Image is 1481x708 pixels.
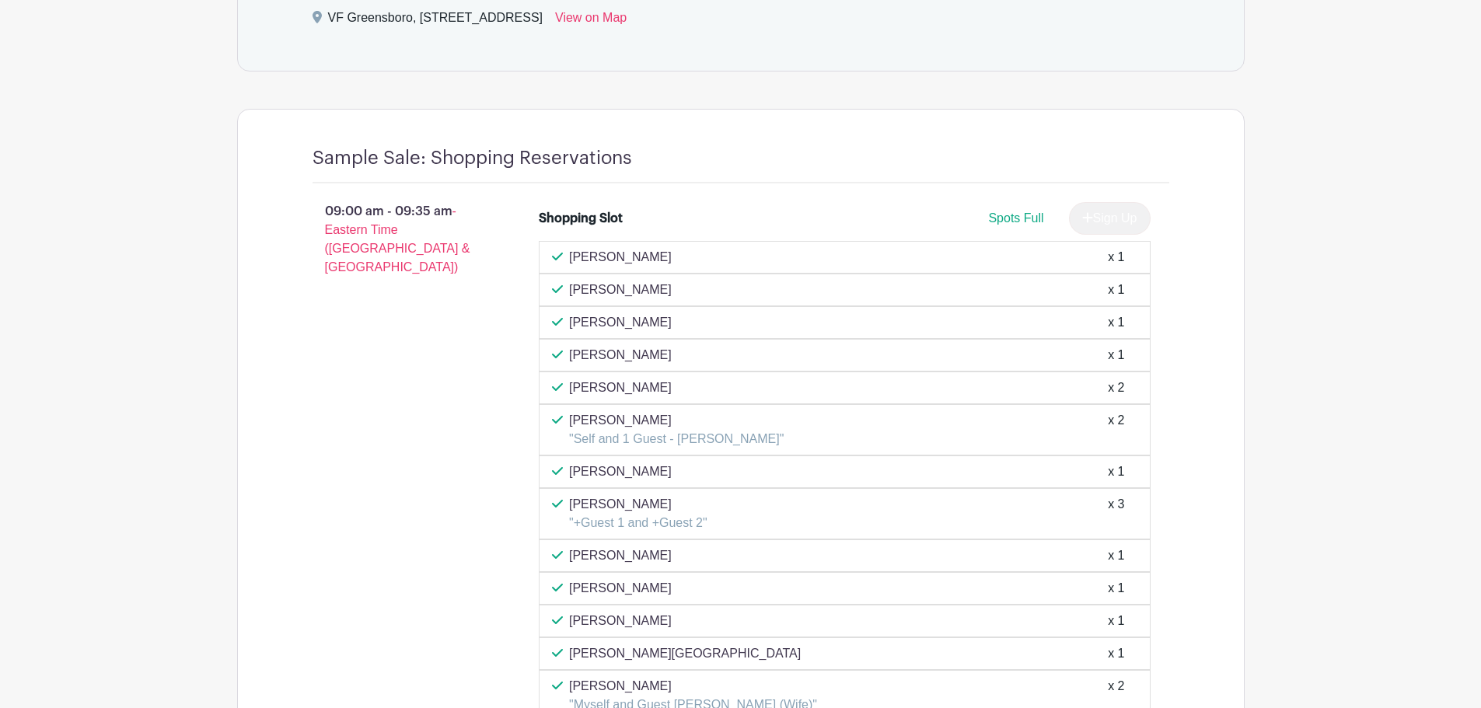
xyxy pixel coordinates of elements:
div: x 2 [1108,378,1124,397]
p: [PERSON_NAME] [569,579,672,598]
div: x 1 [1108,313,1124,332]
div: x 2 [1108,411,1124,448]
p: [PERSON_NAME][GEOGRAPHIC_DATA] [569,644,801,663]
div: x 3 [1108,495,1124,532]
p: 09:00 am - 09:35 am [288,196,515,283]
p: "Self and 1 Guest - [PERSON_NAME]" [569,430,784,448]
div: x 1 [1108,612,1124,630]
div: x 1 [1108,644,1124,663]
p: [PERSON_NAME] [569,248,672,267]
p: "+Guest 1 and +Guest 2" [569,514,707,532]
p: [PERSON_NAME] [569,677,817,696]
p: [PERSON_NAME] [569,462,672,481]
p: [PERSON_NAME] [569,281,672,299]
p: [PERSON_NAME] [569,546,672,565]
p: [PERSON_NAME] [569,313,672,332]
p: [PERSON_NAME] [569,411,784,430]
div: Shopping Slot [539,209,623,228]
div: x 1 [1108,248,1124,267]
p: [PERSON_NAME] [569,612,672,630]
div: VF Greensboro, [STREET_ADDRESS] [328,9,543,33]
p: [PERSON_NAME] [569,495,707,514]
div: x 1 [1108,281,1124,299]
span: Spots Full [988,211,1043,225]
h4: Sample Sale: Shopping Reservations [313,147,632,169]
a: View on Map [555,9,627,33]
p: [PERSON_NAME] [569,346,672,364]
p: [PERSON_NAME] [569,378,672,397]
div: x 1 [1108,462,1124,481]
span: - Eastern Time ([GEOGRAPHIC_DATA] & [GEOGRAPHIC_DATA]) [325,204,470,274]
div: x 1 [1108,346,1124,364]
div: x 1 [1108,579,1124,598]
div: x 1 [1108,546,1124,565]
